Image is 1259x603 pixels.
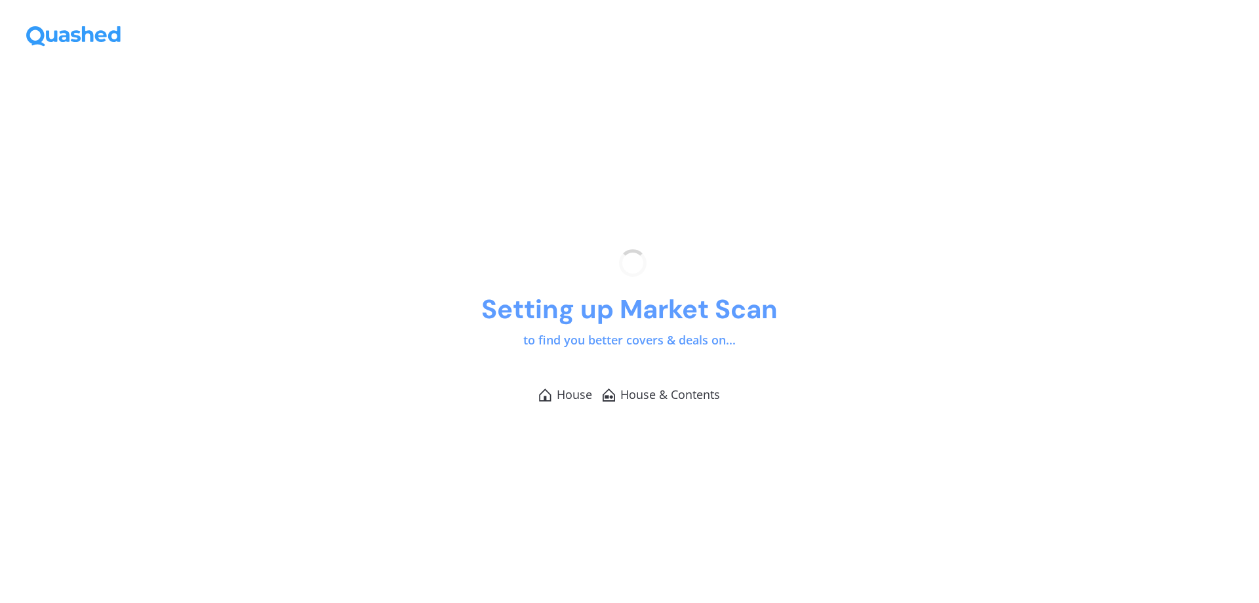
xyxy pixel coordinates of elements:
[557,386,592,403] span: House
[620,386,720,403] span: House & Contents
[539,388,551,402] img: House
[481,293,778,326] h1: Setting up Market Scan
[603,388,615,402] img: House & Contents
[523,332,736,349] p: to find you better covers & deals on...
